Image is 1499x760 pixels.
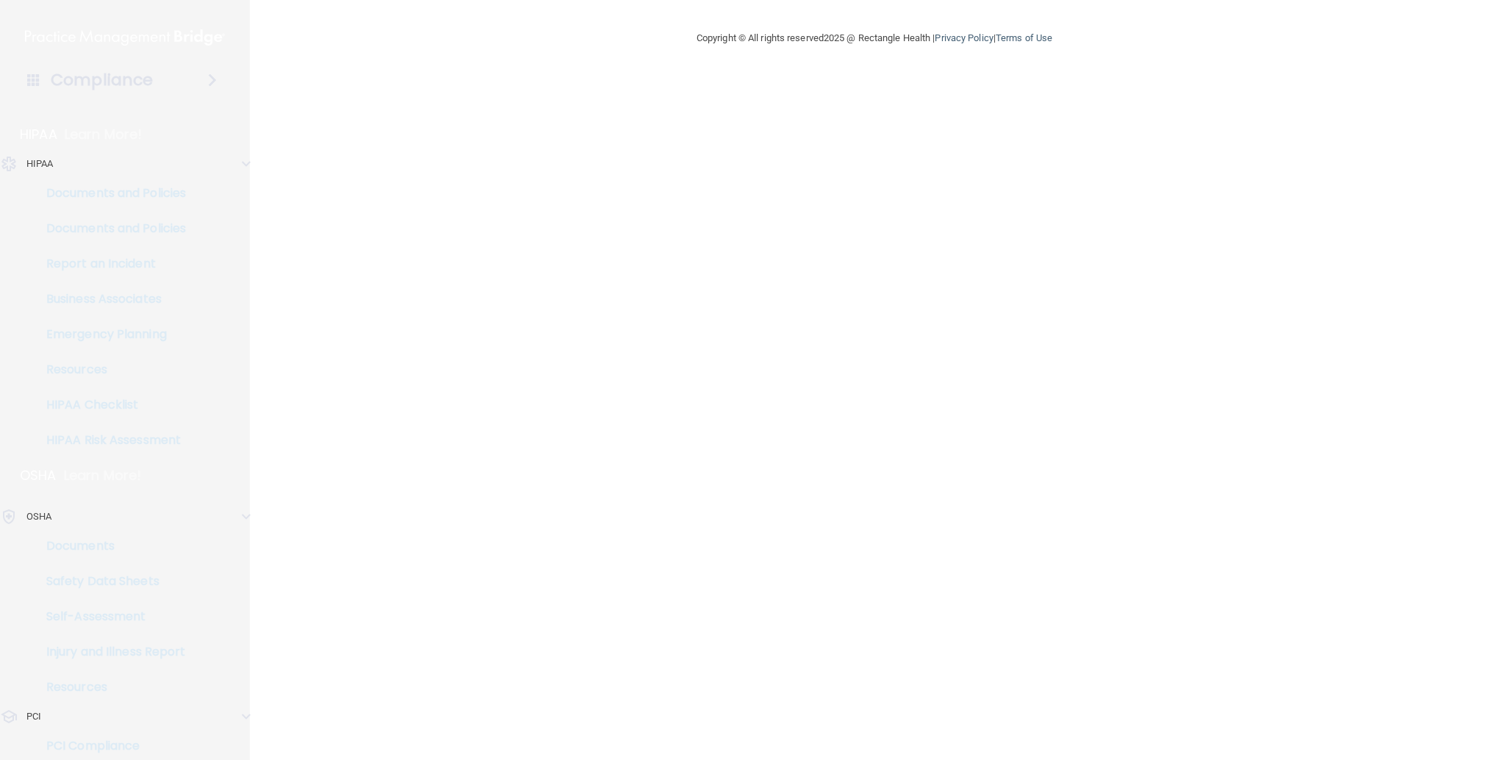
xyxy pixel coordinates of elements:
[64,467,142,484] p: Learn More!
[10,539,210,553] p: Documents
[10,292,210,306] p: Business Associates
[26,708,41,725] p: PCI
[996,32,1052,43] a: Terms of Use
[935,32,993,43] a: Privacy Policy
[10,186,210,201] p: Documents and Policies
[10,609,210,624] p: Self-Assessment
[10,257,210,271] p: Report an Incident
[10,362,210,377] p: Resources
[10,221,210,236] p: Documents and Policies
[10,433,210,448] p: HIPAA Risk Assessment
[10,680,210,695] p: Resources
[10,574,210,589] p: Safety Data Sheets
[20,126,57,143] p: HIPAA
[606,15,1143,62] div: Copyright © All rights reserved 2025 @ Rectangle Health | |
[25,23,225,52] img: PMB logo
[26,155,54,173] p: HIPAA
[20,467,57,484] p: OSHA
[51,70,153,90] h4: Compliance
[26,508,51,526] p: OSHA
[10,739,210,753] p: PCI Compliance
[65,126,143,143] p: Learn More!
[10,327,210,342] p: Emergency Planning
[10,398,210,412] p: HIPAA Checklist
[10,645,210,659] p: Injury and Illness Report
